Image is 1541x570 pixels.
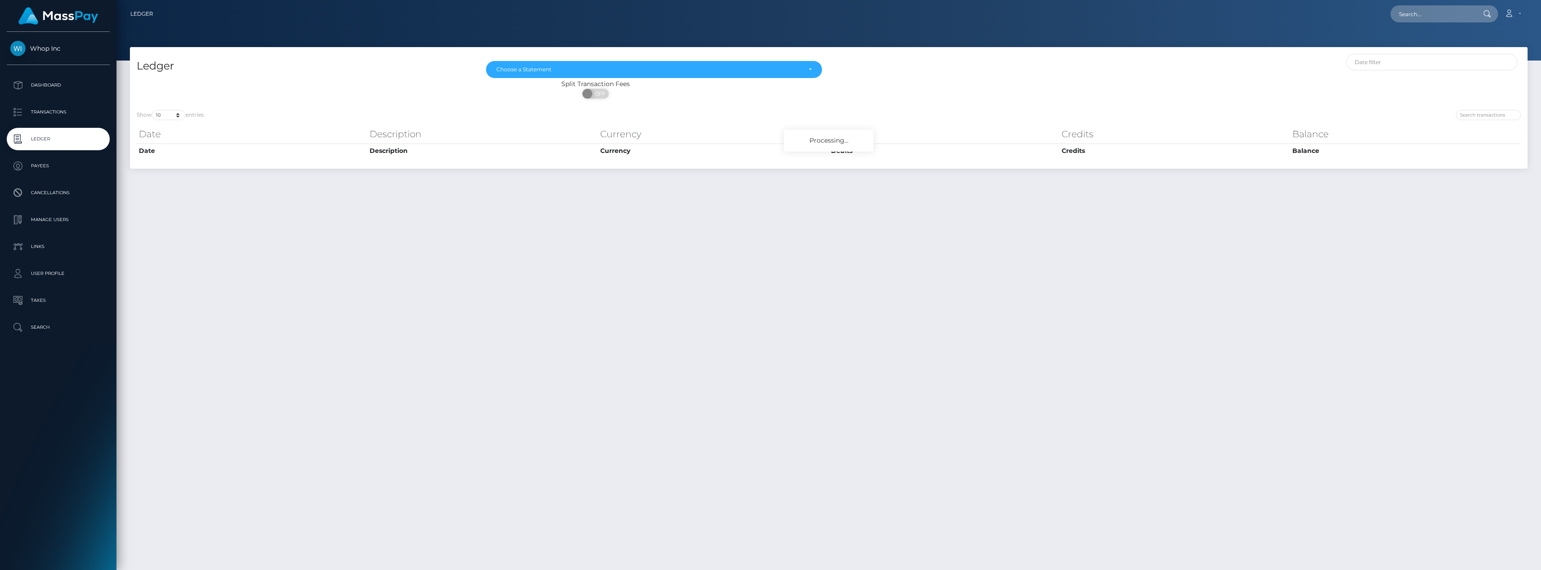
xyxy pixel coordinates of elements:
a: Ledger [7,128,110,150]
p: User Profile [10,267,106,280]
a: Search [7,316,110,339]
p: Taxes [10,294,106,307]
a: Dashboard [7,74,110,96]
a: Taxes [7,289,110,312]
p: Links [10,240,106,253]
a: Manage Users [7,209,110,231]
span: OFF [587,89,610,99]
th: Credits [1059,144,1290,158]
div: Split Transaction Fees [130,79,1062,89]
p: Ledger [10,132,106,146]
th: Description [367,125,598,143]
th: Description [367,144,598,158]
th: Currency [598,125,829,143]
a: Links [7,235,110,258]
th: Balance [1290,125,1521,143]
th: Credits [1059,125,1290,143]
a: Cancellations [7,182,110,204]
a: Payees [7,155,110,177]
div: Choose a Statement [496,66,801,73]
div: Processing... [784,130,874,152]
input: Search transactions [1456,110,1521,120]
img: MassPay Logo [18,7,98,25]
input: Date filter [1346,54,1518,70]
input: Search... [1390,5,1475,22]
label: Show entries [137,110,204,120]
img: Whop Inc [10,41,26,56]
th: Balance [1290,144,1521,158]
p: Transactions [10,105,106,119]
th: Date [137,125,367,143]
a: User Profile [7,262,110,285]
p: Payees [10,159,106,173]
p: Dashboard [10,78,106,92]
a: Ledger [130,4,153,23]
th: Debits [829,125,1059,143]
th: Date [137,144,367,158]
a: Transactions [7,101,110,123]
span: Whop Inc [7,44,110,52]
select: Showentries [152,110,185,120]
th: Currency [598,144,829,158]
th: Debits [829,144,1059,158]
p: Manage Users [10,213,106,226]
p: Search [10,321,106,334]
p: Cancellations [10,186,106,200]
button: Choose a Statement [486,61,822,78]
h4: Ledger [137,58,473,74]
